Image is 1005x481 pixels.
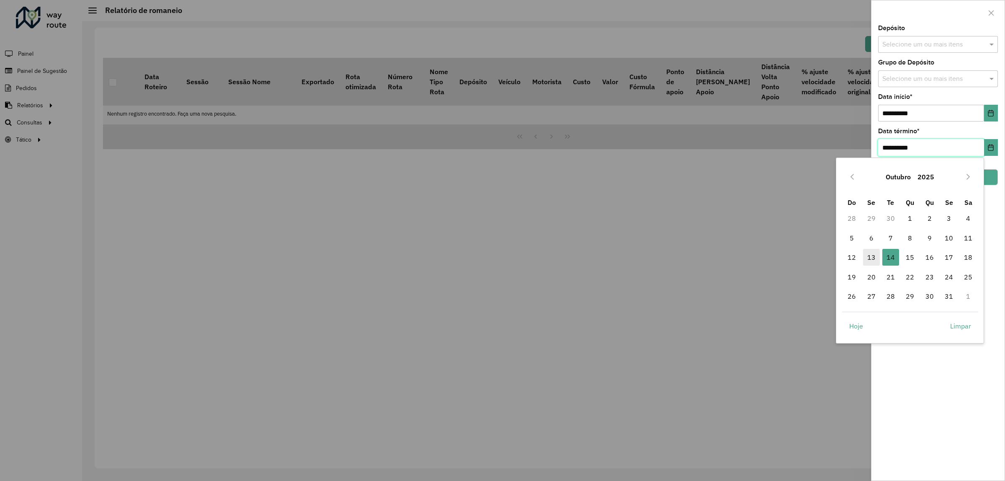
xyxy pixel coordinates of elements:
button: Choose Month [882,167,914,187]
span: 1 [902,210,918,227]
span: Te [887,198,894,207]
td: 26 [842,287,861,306]
td: 18 [959,248,978,267]
td: 25 [959,267,978,286]
span: 11 [960,230,977,246]
label: Grupo de Depósito [878,57,934,67]
td: 22 [900,267,920,286]
span: 29 [902,288,918,305]
td: 28 [842,209,861,228]
td: 11 [959,228,978,248]
span: Do [848,198,856,207]
span: Sa [964,198,972,207]
span: Se [867,198,875,207]
td: 9 [920,228,939,248]
span: 6 [863,230,880,246]
td: 16 [920,248,939,267]
span: 27 [863,288,880,305]
td: 28 [881,287,900,306]
span: Hoje [849,321,863,331]
td: 7 [881,228,900,248]
span: 7 [882,230,899,246]
span: 22 [902,269,918,285]
span: 21 [882,269,899,285]
div: Choose Date [836,158,984,344]
td: 2 [920,209,939,228]
span: 15 [902,249,918,266]
button: Limpar [943,318,978,335]
td: 19 [842,267,861,286]
button: Choose Year [914,167,938,187]
span: 2 [921,210,938,227]
span: 23 [921,269,938,285]
td: 8 [900,228,920,248]
td: 23 [920,267,939,286]
td: 30 [920,287,939,306]
td: 4 [959,209,978,228]
span: 12 [843,249,860,266]
td: 24 [939,267,959,286]
span: 3 [941,210,957,227]
label: Depósito [878,23,905,33]
span: 19 [843,269,860,285]
td: 1 [900,209,920,228]
span: Qu [925,198,934,207]
span: 16 [921,249,938,266]
span: 20 [863,269,880,285]
td: 10 [939,228,959,248]
td: 15 [900,248,920,267]
span: 28 [882,288,899,305]
span: 14 [882,249,899,266]
span: 17 [941,249,957,266]
td: 21 [881,267,900,286]
label: Data término [878,126,920,136]
span: 9 [921,230,938,246]
span: Se [945,198,953,207]
button: Next Month [961,170,975,184]
span: 5 [843,230,860,246]
td: 12 [842,248,861,267]
td: 27 [861,287,881,306]
span: 4 [960,210,977,227]
td: 6 [861,228,881,248]
td: 1 [959,287,978,306]
span: 25 [960,269,977,285]
span: Qu [906,198,914,207]
span: Limpar [950,321,971,331]
button: Hoje [842,318,870,335]
button: Choose Date [984,105,998,122]
td: 30 [881,209,900,228]
span: 13 [863,249,880,266]
span: 24 [941,269,957,285]
td: 29 [900,287,920,306]
td: 31 [939,287,959,306]
td: 29 [861,209,881,228]
td: 20 [861,267,881,286]
td: 14 [881,248,900,267]
td: 3 [939,209,959,228]
button: Previous Month [845,170,859,184]
span: 30 [921,288,938,305]
td: 17 [939,248,959,267]
label: Data início [878,92,912,102]
span: 26 [843,288,860,305]
span: 10 [941,230,957,246]
span: 8 [902,230,918,246]
td: 13 [861,248,881,267]
td: 5 [842,228,861,248]
span: 18 [960,249,977,266]
button: Choose Date [984,139,998,156]
span: 31 [941,288,957,305]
